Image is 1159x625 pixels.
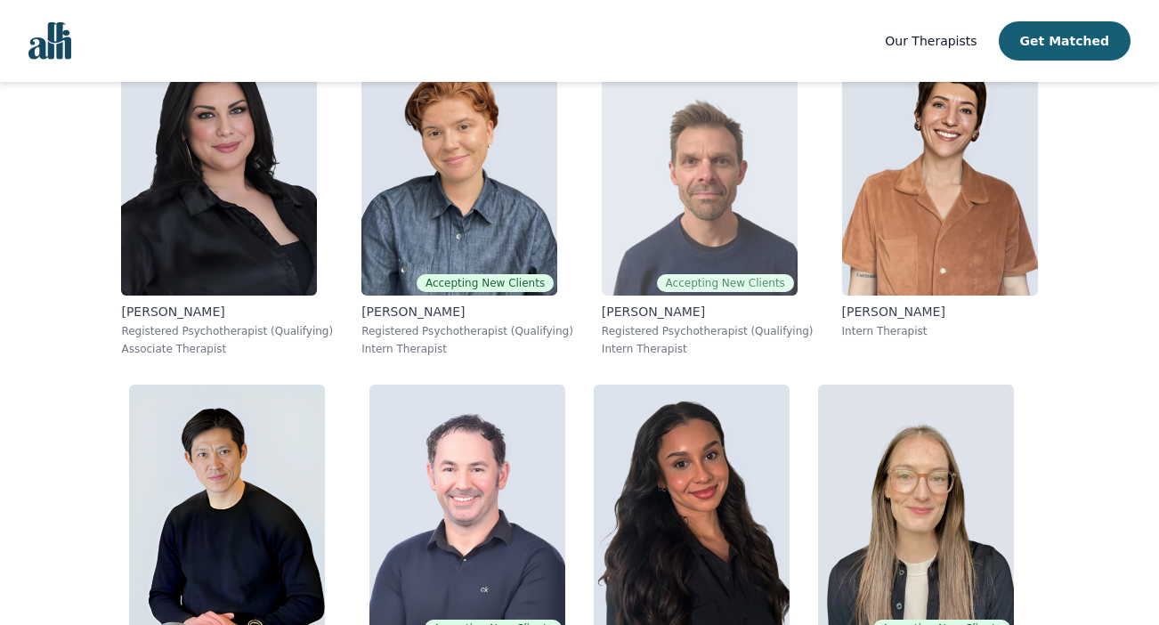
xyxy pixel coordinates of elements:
span: Our Therapists [885,34,977,48]
a: Capri_Contreras-De BlasisAccepting New Clients[PERSON_NAME]Registered Psychotherapist (Qualifying... [347,25,588,370]
p: Associate Therapist [121,342,333,356]
p: Registered Psychotherapist (Qualifying) [121,324,333,338]
p: [PERSON_NAME] [602,303,814,321]
p: [PERSON_NAME] [121,303,333,321]
img: alli logo [28,22,71,60]
span: Accepting New Clients [657,274,794,292]
a: Heather_Kay[PERSON_NAME]Registered Psychotherapist (Qualifying)Associate Therapist [107,25,347,370]
span: Accepting New Clients [417,274,554,292]
img: Heather_Kay [121,39,317,296]
p: Registered Psychotherapist (Qualifying) [602,324,814,338]
p: Intern Therapist [602,342,814,356]
p: [PERSON_NAME] [842,303,1038,321]
a: Our Therapists [885,30,977,52]
p: Intern Therapist [842,324,1038,338]
p: Registered Psychotherapist (Qualifying) [361,324,573,338]
img: Dunja_Miskovic [842,39,1038,296]
img: Todd_Schiedel [602,39,798,296]
img: Capri_Contreras-De Blasis [361,39,557,296]
a: Todd_SchiedelAccepting New Clients[PERSON_NAME]Registered Psychotherapist (Qualifying)Intern Ther... [588,25,828,370]
button: Get Matched [999,21,1131,61]
a: Dunja_Miskovic[PERSON_NAME]Intern Therapist [828,25,1052,370]
p: [PERSON_NAME] [361,303,573,321]
p: Intern Therapist [361,342,573,356]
